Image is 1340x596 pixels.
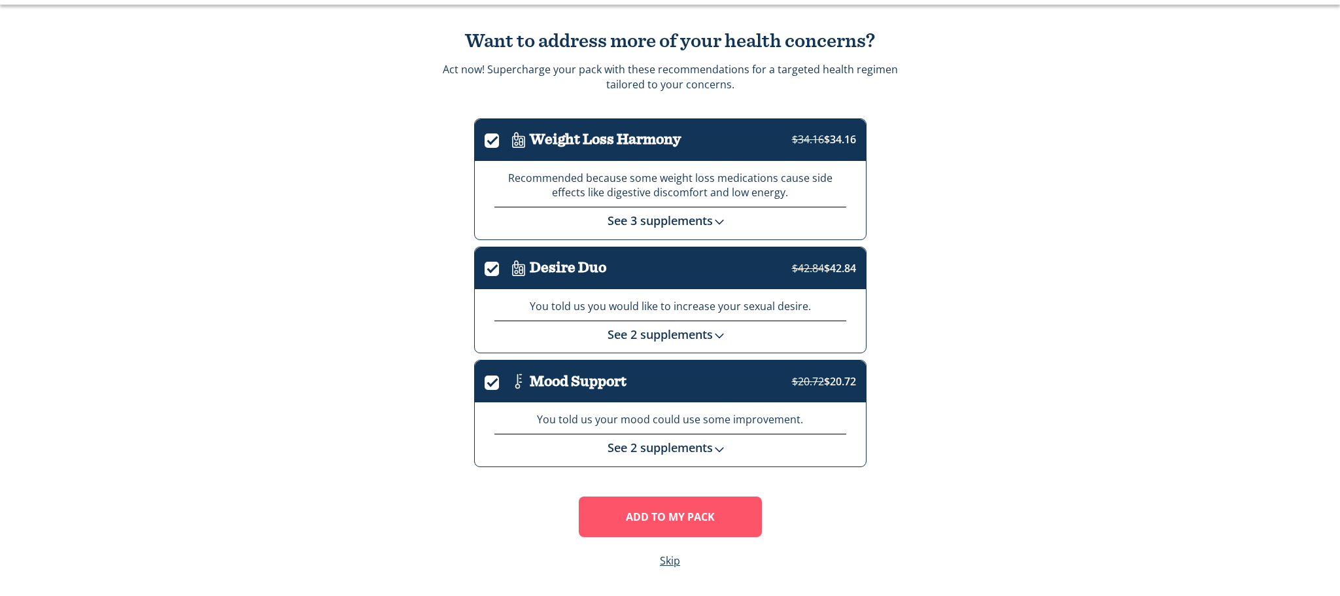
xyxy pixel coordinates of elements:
a: See 2 supplements [608,326,732,342]
img: Icon [507,257,530,279]
img: down-chevron.svg [713,443,726,456]
span: $42.84 [792,261,856,275]
h3: Mood Support [530,374,627,390]
span: $34.16 [792,132,856,147]
label: . [485,131,507,146]
strike: $42.84 [792,261,824,275]
label: . [485,259,507,274]
a: See 2 supplements [608,440,732,455]
h3: Desire Duo [530,260,606,276]
p: You told us you would like to increase your sexual desire. [494,299,846,314]
img: down-chevron.svg [713,215,726,228]
label: . [485,373,507,388]
img: down-chevron.svg [713,329,726,342]
img: Icon [507,370,530,393]
strike: $34.16 [792,132,824,147]
strike: $20.72 [792,374,824,389]
p: You told us your mood could use some improvement. [494,412,846,427]
h2: Want to address more of your health concerns? [441,31,899,52]
a: Skip [660,553,680,569]
button: Add To MY Pack [579,497,762,537]
p: Recommended because some weight loss medications cause side effects like digestive discomfort and... [494,171,846,201]
img: Icon [507,129,530,151]
h3: Weight Loss Harmony [530,131,681,148]
p: Act now! Supercharge your pack with these recommendations for a targeted health regimen tailored ... [443,62,898,92]
a: See 3 supplements [608,213,732,228]
span: $20.72 [792,374,856,389]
